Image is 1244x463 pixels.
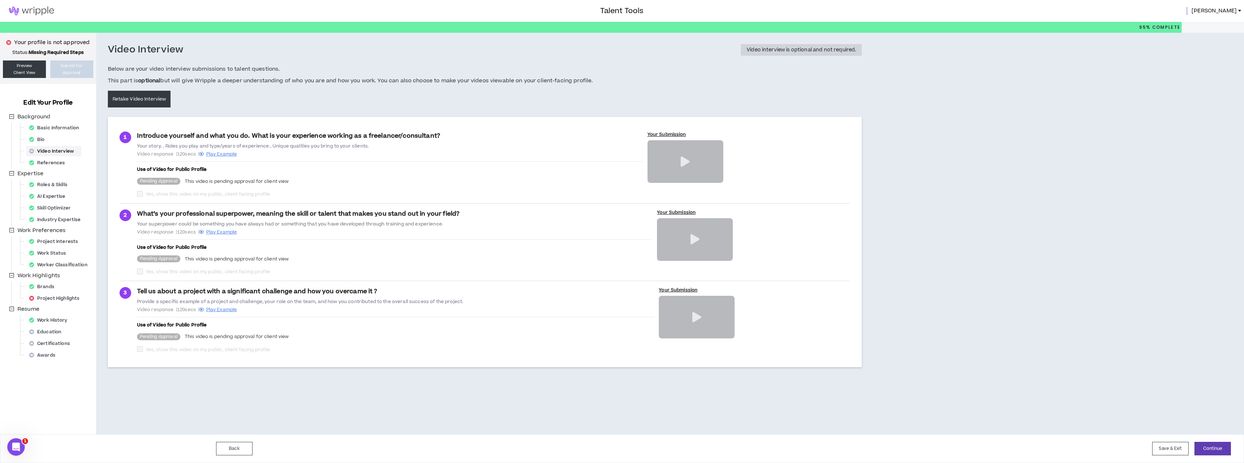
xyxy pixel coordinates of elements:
[22,438,28,444] span: 1
[17,305,39,313] span: Resume
[1194,442,1231,455] button: Continue
[657,209,850,215] p: Your Submission
[26,236,85,247] div: Project Interests
[137,317,655,333] p: Use of Video for Public Profile
[26,338,77,349] div: Certifications
[3,60,46,78] a: PreviewClient View
[206,151,237,157] span: Play Example
[146,347,270,353] label: Yes, show this video on my public, client facing profile
[137,151,643,157] span: Video response | 120 secs |
[137,240,653,255] p: Use of Video for Public Profile
[9,171,14,176] span: minus-square
[26,315,75,325] div: Work History
[137,143,643,149] div: Your story. . Roles you play and type/years of experience.. Unique qualities you bring to your cl...
[199,229,237,235] a: Play Example
[14,39,90,47] p: Your profile is not approved
[138,77,160,85] b: optional
[137,307,655,313] span: Video response | 120 secs |
[146,191,270,197] label: Yes, show this video on my public, client facing profile
[137,333,180,340] sup: Pending Approval
[17,113,50,121] span: Background
[137,299,655,305] div: Provide a specific example of a project and challenge, your role on the team, and how you contrib...
[3,50,93,55] p: Status:
[206,229,237,235] span: Play Example
[1192,7,1237,15] span: [PERSON_NAME]
[16,169,45,178] span: Expertise
[9,114,14,119] span: minus-square
[199,151,237,157] a: Play Example
[1150,24,1180,31] span: Complete
[16,113,52,121] span: Background
[124,133,127,141] span: 1
[26,350,63,360] div: Awards
[1152,442,1189,455] button: Save & Exit
[16,271,62,280] span: Work Highlights
[26,146,81,156] div: Video Interview
[137,221,653,227] div: Your superpower could be something you have always had or something that you have developed throu...
[20,98,75,107] h3: Edit Your Profile
[17,227,66,234] span: Work Preferences
[26,203,78,213] div: Skill Optimizer
[26,215,88,225] div: Industry Expertise
[26,260,95,270] div: Worker Classification
[26,134,52,145] div: Bio
[659,287,850,293] p: Your Submission
[26,191,73,201] div: AI Expertise
[648,132,850,137] p: Your Submission
[17,170,43,177] span: Expertise
[9,228,14,233] span: minus-square
[199,306,237,313] a: Play Example
[16,305,41,314] span: Resume
[124,211,127,219] span: 2
[185,333,289,340] p: This video is pending approval for client view
[747,47,856,52] div: Video interview is optional and not required.
[216,442,253,455] button: Back
[108,76,593,85] span: This part is but will give Wripple a deeper understanding of who you are and how you work. You ca...
[29,49,84,56] strong: Missing Required Steps
[137,162,643,177] p: Use of Video for Public Profile
[185,178,289,185] p: This video is pending approval for client view
[26,180,75,190] div: Roles & Skills
[1139,22,1180,33] p: 95%
[600,5,643,16] h3: Talent Tools
[50,60,93,78] button: Submit ForApproval
[137,255,180,262] sup: Pending Approval
[124,289,127,297] span: 3
[26,158,72,168] div: References
[7,438,25,456] iframe: Intercom live chat
[108,91,171,107] a: Retake Video Interview
[17,272,60,279] span: Work Highlights
[146,269,270,275] label: Yes, show this video on my public, client facing profile
[206,306,237,313] span: Play Example
[26,293,87,303] div: Project Highlights
[26,248,73,258] div: Work Status
[26,327,69,337] div: Education
[185,256,289,262] p: This video is pending approval for client view
[108,65,593,74] span: Below are your video interview submissions to talent questions.
[26,123,86,133] div: Basic Information
[26,282,62,292] div: Brands
[9,273,14,278] span: minus-square
[137,178,180,185] sup: Pending Approval
[9,306,14,311] span: minus-square
[108,44,184,56] h3: Video Interview
[137,229,653,235] span: Video response | 120 secs |
[16,226,67,235] span: Work Preferences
